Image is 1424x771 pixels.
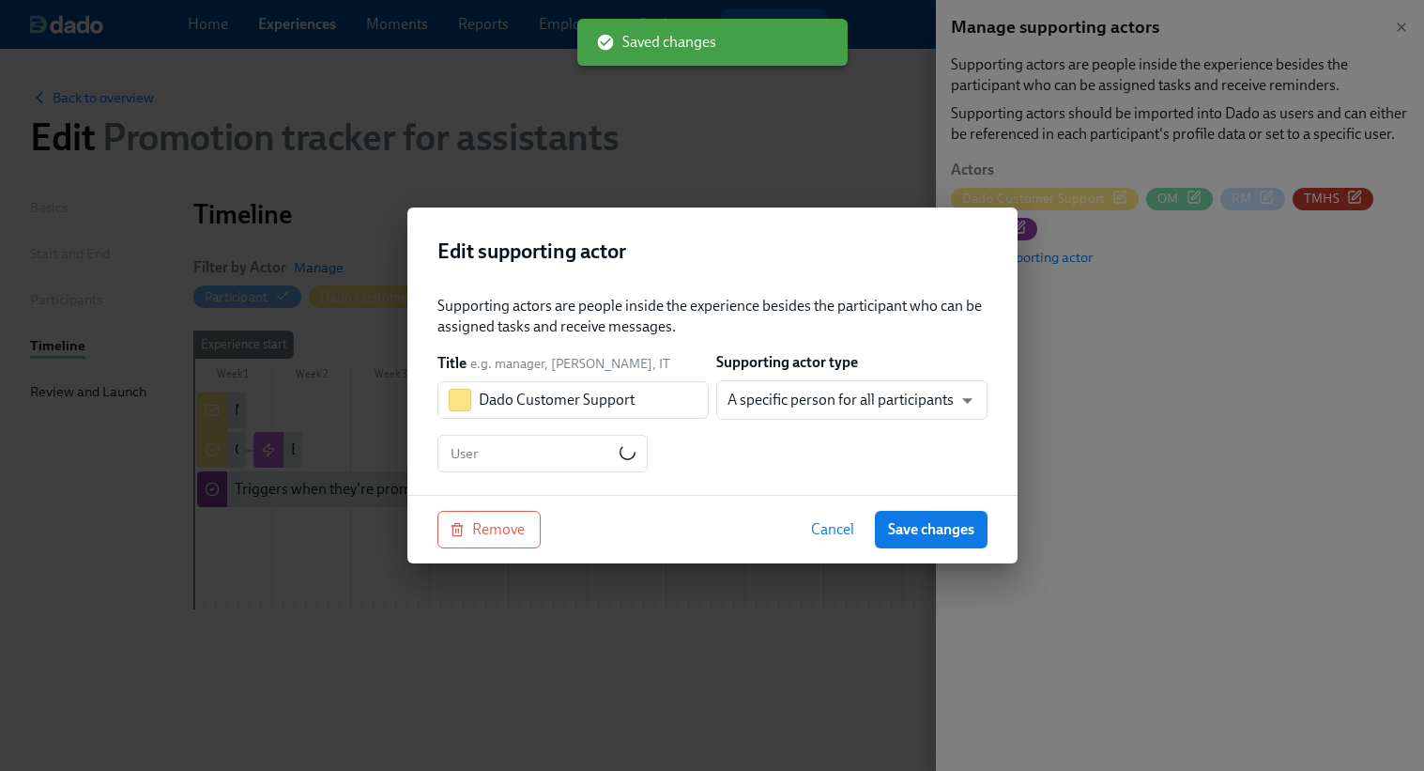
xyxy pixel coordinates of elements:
[437,238,988,266] h2: Edit supporting actor
[437,353,467,374] label: Title
[470,355,670,373] span: e.g. manager, [PERSON_NAME], IT
[596,32,716,53] span: Saved changes
[716,352,858,373] label: Supporting actor type
[453,520,525,539] span: Remove
[716,380,988,420] div: A specific person for all participants
[437,296,988,337] div: Supporting actors are people inside the experience besides the participant who can be assigned ta...
[479,381,709,419] input: Manager
[875,511,988,548] button: Save changes
[798,511,867,548] button: Cancel
[811,520,854,539] span: Cancel
[888,520,974,539] span: Save changes
[437,511,541,548] button: Remove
